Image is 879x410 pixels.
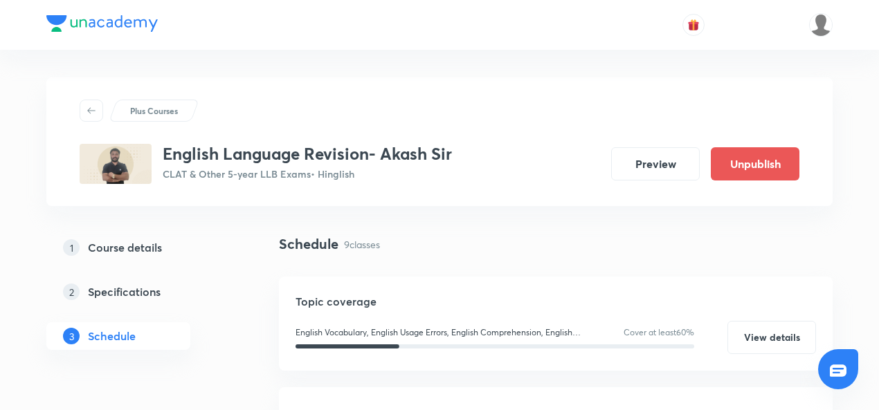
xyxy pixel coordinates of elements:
p: 9 classes [344,237,380,252]
button: avatar [682,14,705,36]
button: Unpublish [711,147,799,180]
p: 3 [63,328,80,344]
img: 623A4894-4786-4BC5-8B86-EDFF535E86DB_plus.png [80,144,152,184]
p: 2 [63,283,80,300]
h5: Topic coverage [296,293,816,310]
h4: Schedule [279,234,338,254]
h5: Schedule [88,328,136,344]
a: 2Specifications [46,278,235,306]
button: View details [727,321,816,354]
p: Cover at least 60 % [624,326,694,339]
h3: English Language Revision- Akash Sir [163,144,452,164]
p: 1 [63,239,80,256]
h5: Specifications [88,283,161,300]
img: avatar [687,19,700,31]
p: English Vocabulary, English Usage Errors, English Comprehension, English Grammar [296,326,585,339]
h5: Course details [88,239,162,256]
img: Company Logo [46,15,158,32]
a: 1Course details [46,234,235,261]
a: Company Logo [46,15,158,35]
p: CLAT & Other 5-year LLB Exams • Hinglish [163,167,452,181]
img: Samridhya Pal [809,13,833,37]
p: Plus Courses [130,104,178,117]
button: Preview [611,147,700,180]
